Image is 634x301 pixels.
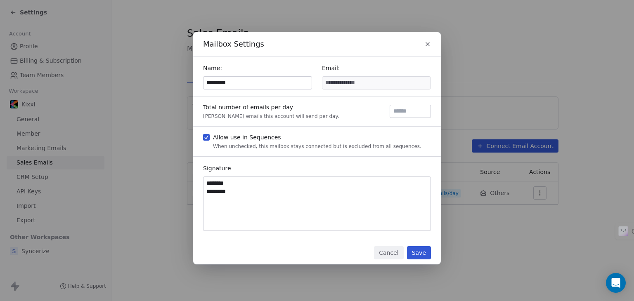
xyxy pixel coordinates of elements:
[213,133,421,141] div: Allow use in Sequences
[407,246,431,259] button: Save
[374,246,403,259] button: Cancel
[213,143,421,150] div: When unchecked, this mailbox stays connected but is excluded from all sequences.
[203,165,231,172] span: Signature
[203,65,222,71] span: Name:
[203,113,339,120] div: [PERSON_NAME] emails this account will send per day.
[203,39,264,49] span: Mailbox Settings
[203,133,210,141] button: Allow use in SequencesWhen unchecked, this mailbox stays connected but is excluded from all seque...
[203,103,339,111] div: Total number of emails per day
[322,65,340,71] span: Email:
